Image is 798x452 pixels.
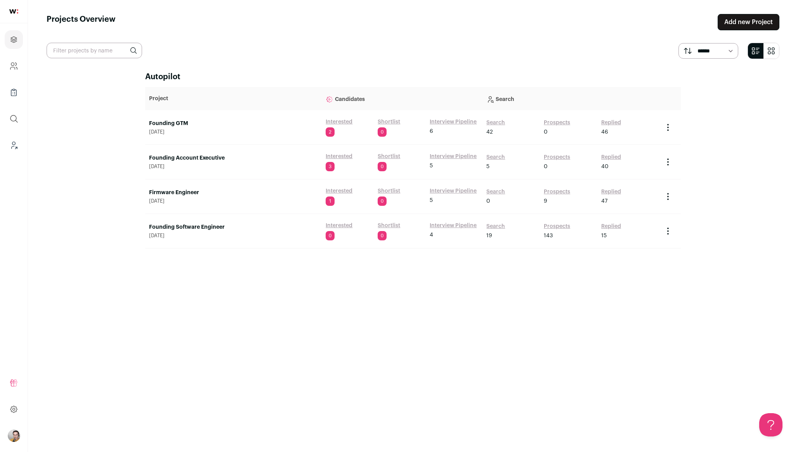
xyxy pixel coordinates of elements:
a: Shortlist [378,187,400,195]
a: Add new Project [718,14,779,30]
a: Founding Account Executive [149,154,318,162]
a: Prospects [544,153,570,161]
a: Interested [326,118,352,126]
span: 0 [486,197,490,205]
span: 42 [486,128,493,136]
span: 1 [326,196,335,206]
span: 5 [430,196,433,204]
span: [DATE] [149,233,318,239]
h1: Projects Overview [47,14,116,30]
a: Shortlist [378,222,400,229]
img: wellfound-shorthand-0d5821cbd27db2630d0214b213865d53afaa358527fdda9d0ea32b1df1b89c2c.svg [9,9,18,14]
a: Firmware Engineer [149,189,318,196]
a: Shortlist [378,118,400,126]
a: Replied [601,153,621,161]
span: 19 [486,232,492,240]
a: Interested [326,222,352,229]
a: Interview Pipeline [430,118,477,126]
span: 46 [601,128,608,136]
span: 47 [601,197,607,205]
button: Project Actions [663,192,673,201]
span: 5 [430,162,433,170]
button: Project Actions [663,123,673,132]
span: 5 [486,163,489,170]
button: Open dropdown [8,429,20,442]
span: 0 [378,196,387,206]
button: Project Actions [663,226,673,236]
span: 0 [544,128,548,136]
a: Leads (Backoffice) [5,136,23,155]
span: 2 [326,127,335,137]
a: Interview Pipeline [430,187,477,195]
a: Replied [601,223,621,230]
a: Prospects [544,223,570,230]
a: Shortlist [378,153,400,160]
input: Filter projects by name [47,43,142,58]
a: Interview Pipeline [430,153,477,160]
iframe: Help Scout Beacon - Open [759,413,782,436]
span: 0 [378,127,387,137]
span: 4 [430,231,433,239]
h2: Autopilot [145,71,681,82]
span: 6 [430,127,433,135]
a: Company Lists [5,83,23,102]
a: Prospects [544,119,570,127]
a: Interested [326,153,352,160]
span: 40 [601,163,609,170]
img: 144000-medium_jpg [8,429,20,442]
a: Interview Pipeline [430,222,477,229]
p: Candidates [326,91,479,106]
span: [DATE] [149,163,318,170]
a: Founding Software Engineer [149,223,318,231]
a: Founding GTM [149,120,318,127]
a: Interested [326,187,352,195]
a: Replied [601,188,621,196]
button: Project Actions [663,157,673,167]
a: Search [486,223,505,230]
span: [DATE] [149,129,318,135]
p: Search [486,91,655,106]
a: Prospects [544,188,570,196]
a: Search [486,188,505,196]
span: 15 [601,232,607,240]
a: Company and ATS Settings [5,57,23,75]
span: 143 [544,232,553,240]
span: 0 [544,163,548,170]
span: 0 [378,162,387,171]
a: Projects [5,30,23,49]
span: 9 [544,197,547,205]
a: Search [486,119,505,127]
span: 3 [326,162,335,171]
span: [DATE] [149,198,318,204]
p: Project [149,95,318,103]
a: Replied [601,119,621,127]
span: 0 [326,231,335,240]
a: Search [486,153,505,161]
span: 0 [378,231,387,240]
